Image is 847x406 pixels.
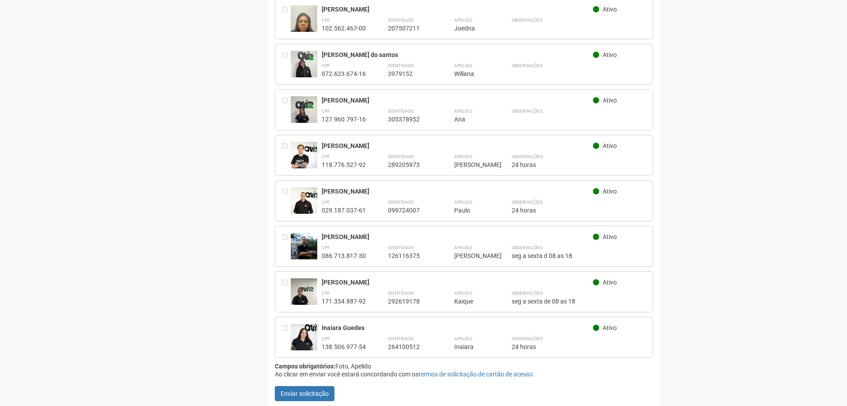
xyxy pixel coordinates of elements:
[603,97,617,104] span: Ativo
[603,51,617,58] span: Ativo
[388,70,432,78] div: 3979152
[512,252,646,260] div: seg a sexta d 08 as 18
[282,233,291,260] div: Entre em contato com a Aministração para solicitar o cancelamento ou 2a via
[603,6,617,13] span: Ativo
[282,96,291,123] div: Entre em contato com a Aministração para solicitar o cancelamento ou 2a via
[512,63,543,68] strong: Observações
[388,206,432,214] div: 099724007
[454,343,490,351] div: Inaiara
[322,161,366,169] div: 118.776.527-92
[322,24,366,32] div: 102.562.467-00
[291,324,317,350] img: user.jpg
[322,5,593,13] div: [PERSON_NAME]
[388,109,414,114] strong: Identidade
[322,245,330,250] strong: CPF
[291,187,317,214] img: user.jpg
[388,63,414,68] strong: Identidade
[291,96,317,123] img: user.jpg
[512,18,543,23] strong: Observações
[322,233,593,241] div: [PERSON_NAME]
[282,142,291,169] div: Entre em contato com a Aministração para solicitar o cancelamento ou 2a via
[282,5,291,32] div: Entre em contato com a Aministração para solicitar o cancelamento ou 2a via
[603,324,617,331] span: Ativo
[275,363,335,370] strong: Campos obrigatórios:
[512,200,543,205] strong: Observações
[454,70,490,78] div: Willana
[291,5,317,41] img: user.jpg
[454,291,472,296] strong: Apelido
[322,200,330,205] strong: CPF
[388,115,432,123] div: 305378952
[322,291,330,296] strong: CPF
[388,18,414,23] strong: Identidade
[275,370,653,378] div: Ao clicar em enviar você estará concordando com os .
[454,109,472,114] strong: Apelido
[388,291,414,296] strong: Identidade
[388,252,432,260] div: 126116375
[388,24,432,32] div: 207507211
[388,343,432,351] div: 264100512
[322,115,366,123] div: 127.960.797-16
[388,200,414,205] strong: Identidade
[454,252,490,260] div: [PERSON_NAME]
[322,18,330,23] strong: CPF
[512,109,543,114] strong: Observações
[282,51,291,78] div: Entre em contato com a Aministração para solicitar o cancelamento ou 2a via
[454,161,490,169] div: [PERSON_NAME]
[322,252,366,260] div: 086.713.817-30
[291,233,317,259] img: user.jpg
[454,115,490,123] div: Ana
[603,279,617,286] span: Ativo
[388,154,414,159] strong: Identidade
[282,324,291,351] div: Entre em contato com a Aministração para solicitar o cancelamento ou 2a via
[454,297,490,305] div: Kaique
[454,24,490,32] div: Joedna
[454,245,472,250] strong: Apelido
[603,233,617,240] span: Ativo
[512,336,543,341] strong: Observações
[454,18,472,23] strong: Apelido
[322,343,366,351] div: 138.506.977-54
[418,371,533,378] a: termos de solicitação de cartão de acesso
[512,291,543,296] strong: Observações
[282,187,291,214] div: Entre em contato com a Aministração para solicitar o cancelamento ou 2a via
[388,245,414,250] strong: Identidade
[512,161,646,169] div: 24 horas
[603,188,617,195] span: Ativo
[322,70,366,78] div: 072.623.674-16
[603,142,617,149] span: Ativo
[275,386,334,401] button: Enviar solicitação
[454,63,472,68] strong: Apelido
[512,343,646,351] div: 24 horas
[512,297,646,305] div: seg a sexta de 08 as 18
[322,109,330,114] strong: CPF
[512,245,543,250] strong: Observações
[282,278,291,305] div: Entre em contato com a Aministração para solicitar o cancelamento ou 2a via
[291,51,317,77] img: user.jpg
[275,362,653,370] div: Foto, Apelido
[388,336,414,341] strong: Identidade
[512,206,646,214] div: 24 horas
[322,154,330,159] strong: CPF
[322,324,593,332] div: Inaiara Guedes
[322,142,593,150] div: [PERSON_NAME]
[322,336,330,341] strong: CPF
[291,278,317,305] img: user.jpg
[322,297,366,305] div: 171.354.887-92
[388,297,432,305] div: 292619178
[454,200,472,205] strong: Apelido
[454,336,472,341] strong: Apelido
[388,161,432,169] div: 289205973
[322,63,330,68] strong: CPF
[322,96,593,104] div: [PERSON_NAME]
[454,154,472,159] strong: Apelido
[512,154,543,159] strong: Observações
[454,206,490,214] div: Paulo
[322,187,593,195] div: [PERSON_NAME]
[322,51,593,59] div: [PERSON_NAME] do santos
[322,206,366,214] div: 029.187.037-61
[322,278,593,286] div: [PERSON_NAME]
[291,142,317,168] img: user.jpg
